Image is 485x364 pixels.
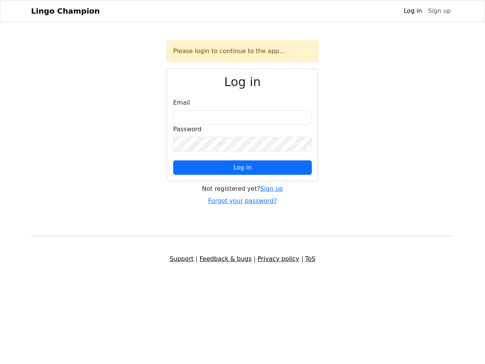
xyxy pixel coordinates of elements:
a: Lingo Champion [31,3,100,19]
h2: Log in [173,75,312,89]
a: Feedback & bugs [199,255,252,262]
a: Privacy policy [258,255,299,262]
span: Log in [233,164,252,171]
label: Password [173,125,202,134]
button: Log in [173,160,312,175]
a: Forgot your password? [208,197,277,204]
label: Email [173,98,190,107]
a: Log in [401,3,425,19]
a: Support [170,255,194,262]
a: Sign up [260,185,283,192]
div: Please login to continue to the app... [167,40,318,62]
div: Not registered yet? [167,184,318,193]
a: Sign up [425,3,454,19]
div: | | | [27,254,458,264]
a: ToS [305,255,315,262]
